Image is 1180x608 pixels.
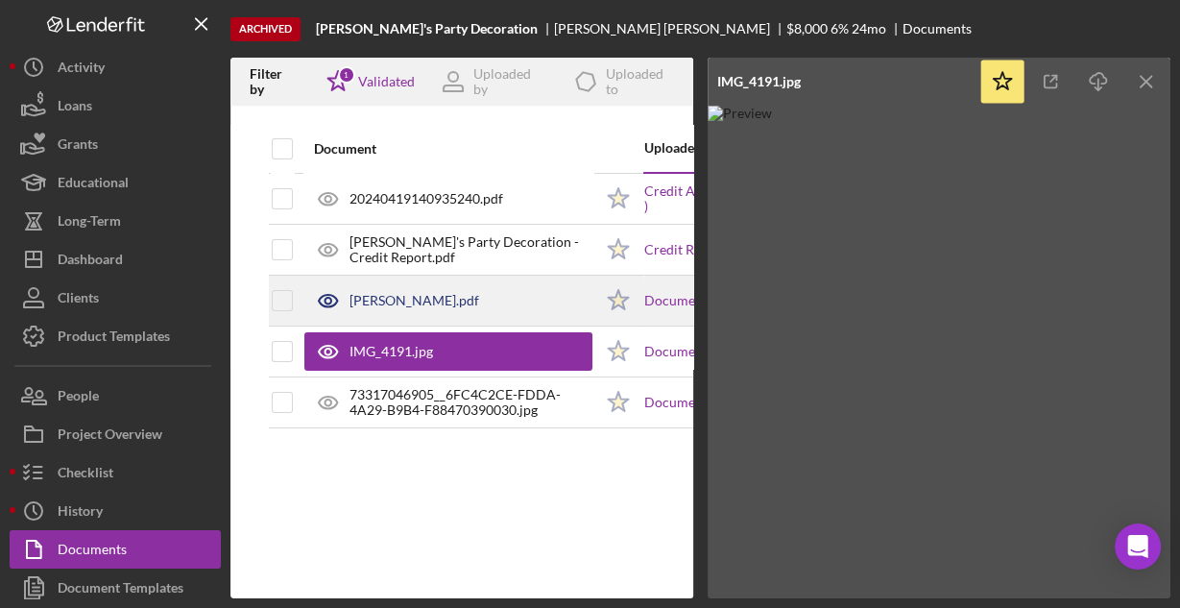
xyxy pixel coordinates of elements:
[58,202,121,245] div: Long-Term
[1115,523,1161,570] div: Open Intercom Messenger
[644,344,874,359] a: Document Upload ([PERSON_NAME] )
[314,141,592,157] div: Document
[10,48,221,86] button: Activity
[58,279,99,322] div: Clients
[10,86,221,125] button: Loans
[10,125,221,163] button: Grants
[10,163,221,202] button: Educational
[10,569,221,607] button: Document Templates
[10,415,221,453] button: Project Overview
[644,293,874,308] a: Document Upload ([PERSON_NAME] )
[831,21,849,36] div: 6 %
[58,377,99,420] div: People
[606,66,679,97] div: Uploaded to
[250,66,314,97] div: Filter by
[349,234,592,265] div: [PERSON_NAME]'s Party Decoration - Credit Report.pdf
[316,21,538,36] b: [PERSON_NAME]'s Party Decoration
[10,530,221,569] button: Documents
[644,140,764,156] div: Uploaded to
[230,17,301,41] div: Archived
[58,317,170,360] div: Product Templates
[10,240,221,279] button: Dashboard
[58,415,162,458] div: Project Overview
[644,395,874,410] a: Document Upload ([PERSON_NAME] )
[644,242,727,257] a: Credit Report
[903,21,972,36] div: Documents
[786,21,828,36] div: $8,000
[10,202,221,240] button: Long-Term
[349,191,503,207] div: 20240419140935240.pdf
[58,492,103,535] div: History
[10,492,221,530] button: History
[58,163,129,207] div: Educational
[10,453,221,492] button: Checklist
[349,293,479,308] div: [PERSON_NAME].pdf
[852,21,886,36] div: 24 mo
[58,125,98,168] div: Grants
[58,86,92,130] div: Loans
[58,530,127,573] div: Documents
[58,453,113,497] div: Checklist
[473,66,548,97] div: Uploaded by
[10,377,221,415] button: People
[358,74,415,89] div: Validated
[349,344,433,359] div: IMG_4191.jpg
[349,387,592,418] div: 73317046905__6FC4C2CE-FDDA-4A29-B9B4-F88470390030.jpg
[338,66,355,84] div: 1
[554,21,786,36] div: [PERSON_NAME] [PERSON_NAME]
[58,240,123,283] div: Dashboard
[717,74,801,89] div: IMG_4191.jpg
[10,279,221,317] button: Clients
[708,106,1170,598] img: Preview
[58,48,105,91] div: Activity
[10,317,221,355] button: Product Templates
[644,183,884,214] a: Credit Authorization ([PERSON_NAME] )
